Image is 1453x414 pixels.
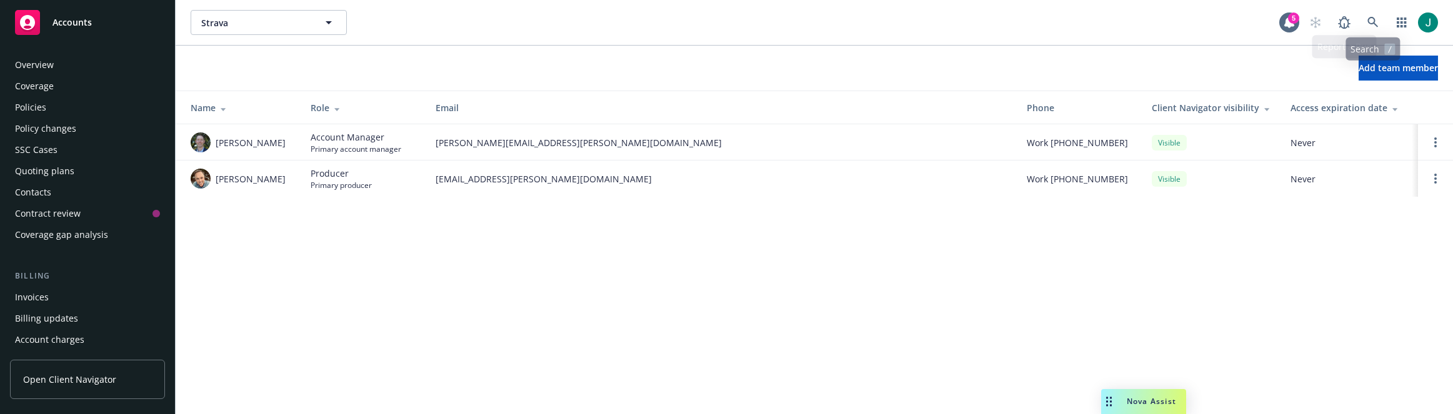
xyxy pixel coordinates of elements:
[1291,101,1408,114] div: Access expiration date
[191,101,291,114] div: Name
[15,182,51,202] div: Contacts
[1359,62,1438,74] span: Add team member
[1332,10,1357,35] a: Report a Bug
[10,140,165,160] a: SSC Cases
[311,180,372,190] span: Primary producer
[436,172,1007,185] span: [EMAIL_ADDRESS][PERSON_NAME][DOMAIN_NAME]
[10,287,165,307] a: Invoices
[10,119,165,139] a: Policy changes
[311,131,401,144] span: Account Manager
[15,330,84,350] div: Account charges
[216,172,286,185] span: [PERSON_NAME]
[15,97,46,117] div: Policies
[1152,171,1187,187] div: Visible
[10,270,165,282] div: Billing
[311,167,372,180] span: Producer
[1027,101,1132,114] div: Phone
[10,308,165,328] a: Billing updates
[10,330,165,350] a: Account charges
[1027,172,1128,185] span: Work [PHONE_NUMBER]
[311,101,416,114] div: Role
[436,136,1007,149] span: [PERSON_NAME][EMAIL_ADDRESS][PERSON_NAME][DOMAIN_NAME]
[1291,136,1408,149] span: Never
[10,182,165,202] a: Contacts
[15,204,81,224] div: Contract review
[10,97,165,117] a: Policies
[10,55,165,75] a: Overview
[15,308,78,328] div: Billing updates
[1359,56,1438,81] button: Add team member
[15,225,108,245] div: Coverage gap analysis
[10,204,165,224] a: Contract review
[15,140,57,160] div: SSC Cases
[52,17,92,27] span: Accounts
[10,225,165,245] a: Coverage gap analysis
[15,161,74,181] div: Quoting plans
[191,169,211,189] img: photo
[15,287,49,307] div: Invoices
[10,161,165,181] a: Quoting plans
[15,76,54,96] div: Coverage
[10,76,165,96] a: Coverage
[1027,136,1128,149] span: Work [PHONE_NUMBER]
[15,55,54,75] div: Overview
[1291,172,1408,185] span: Never
[1127,396,1176,407] span: Nova Assist
[1361,10,1386,35] a: Search
[201,16,309,29] span: Strava
[1101,389,1186,414] button: Nova Assist
[311,144,401,154] span: Primary account manager
[216,136,286,149] span: [PERSON_NAME]
[1428,171,1443,186] a: Open options
[1152,101,1271,114] div: Client Navigator visibility
[1152,135,1187,150] div: Visible
[191,132,211,152] img: photo
[1303,10,1328,35] a: Start snowing
[1428,135,1443,150] a: Open options
[1418,12,1438,32] img: photo
[1101,389,1117,414] div: Drag to move
[1389,10,1414,35] a: Switch app
[10,5,165,40] a: Accounts
[23,373,116,386] span: Open Client Navigator
[1288,12,1299,24] div: 5
[15,119,76,139] div: Policy changes
[436,101,1007,114] div: Email
[191,10,347,35] button: Strava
